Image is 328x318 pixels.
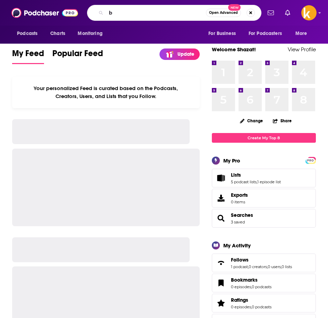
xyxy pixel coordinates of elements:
span: , [257,179,257,184]
span: Logged in as sshawan [301,5,317,20]
a: PRO [307,157,315,162]
a: 3 saved [231,220,245,224]
span: Popular Feed [52,48,103,63]
span: For Business [208,29,236,38]
a: 1 podcast [231,264,248,269]
a: Show notifications dropdown [265,7,277,19]
button: Change [236,116,267,125]
span: Follows [212,254,316,272]
img: Podchaser - Follow, Share and Rate Podcasts [11,6,78,19]
a: Bookmarks [214,278,228,288]
a: 0 creators [249,264,267,269]
span: Ratings [231,297,248,303]
span: Exports [231,192,248,198]
button: Open AdvancedNew [206,9,241,17]
span: Monitoring [78,29,102,38]
a: 0 lists [282,264,292,269]
span: New [228,4,241,11]
a: Lists [231,172,281,178]
span: Bookmarks [231,277,258,283]
a: Follows [214,258,228,268]
a: 0 podcasts [252,284,271,289]
button: open menu [244,27,292,40]
span: Exports [214,193,228,203]
a: Lists [214,173,228,183]
a: Popular Feed [52,48,103,64]
button: open menu [204,27,244,40]
a: My Feed [12,48,44,64]
a: Searches [214,213,228,223]
span: Searches [212,209,316,228]
a: Follows [231,257,292,263]
a: Welcome Shazat! [212,46,256,53]
a: Bookmarks [231,277,271,283]
p: Update [178,51,194,57]
a: Exports [212,189,316,207]
a: Ratings [214,298,228,308]
span: Podcasts [17,29,37,38]
button: open menu [12,27,46,40]
div: My Activity [223,242,251,249]
span: Ratings [212,294,316,312]
a: Show notifications dropdown [282,7,293,19]
a: 1 episode list [257,179,281,184]
span: Bookmarks [212,274,316,292]
span: 0 items [231,200,248,204]
button: Show profile menu [301,5,317,20]
button: open menu [73,27,111,40]
a: 0 podcasts [252,304,271,309]
span: Follows [231,257,249,263]
span: For Podcasters [249,29,282,38]
button: Share [273,114,292,127]
button: open menu [291,27,316,40]
input: Search podcasts, credits, & more... [106,7,206,18]
a: Charts [46,27,69,40]
span: More [295,29,307,38]
span: Open Advanced [209,11,238,15]
a: Searches [231,212,253,218]
span: Charts [50,29,65,38]
div: Search podcasts, credits, & more... [87,5,261,21]
a: 5 podcast lists [231,179,257,184]
a: 0 users [268,264,281,269]
a: Update [159,48,200,60]
span: My Feed [12,48,44,63]
a: Create My Top 8 [212,133,316,142]
img: User Profile [301,5,317,20]
a: 0 episodes [231,284,251,289]
div: Your personalized Feed is curated based on the Podcasts, Creators, Users, and Lists that you Follow. [12,77,200,108]
a: Ratings [231,297,271,303]
span: PRO [307,158,315,163]
a: View Profile [288,46,316,53]
a: 0 episodes [231,304,251,309]
span: Lists [212,169,316,187]
div: My Pro [223,157,240,164]
span: Lists [231,172,241,178]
